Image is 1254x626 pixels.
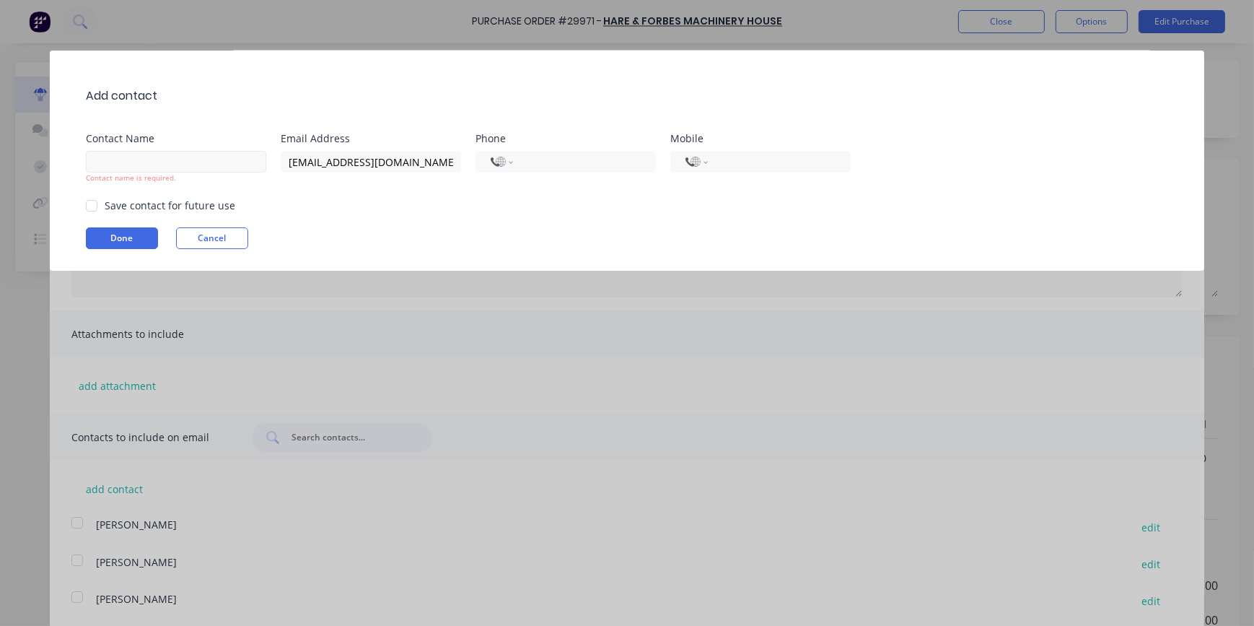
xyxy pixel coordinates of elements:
div: Phone [475,134,670,144]
button: Done [86,227,158,249]
div: Add contact [86,87,157,105]
div: Email Address [281,134,475,144]
button: Cancel [176,227,248,249]
div: Save contact for future use [105,198,235,213]
div: Mobile [670,134,865,144]
div: Contact Name [86,134,281,144]
div: Contact name is required. [86,173,266,183]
